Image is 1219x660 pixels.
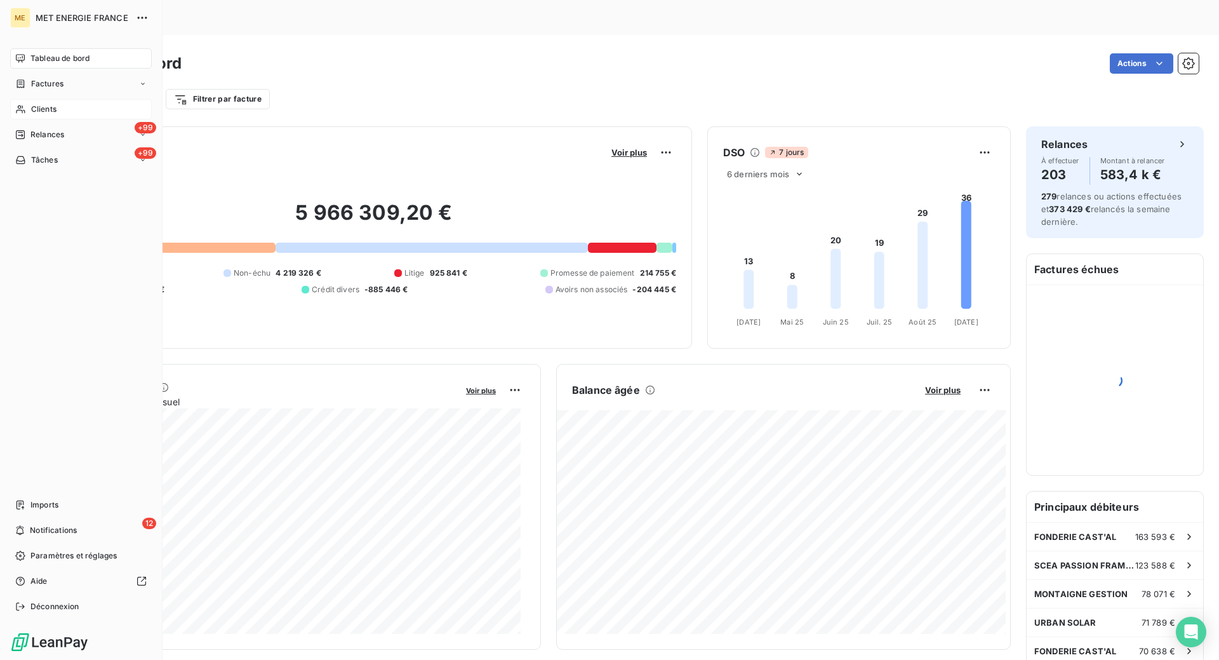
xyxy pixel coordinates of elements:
[142,518,156,529] span: 12
[925,385,961,395] span: Voir plus
[30,601,79,612] span: Déconnexion
[364,284,408,295] span: -885 446 €
[1041,191,1056,201] span: 279
[72,395,457,408] span: Chiffre d'affaires mensuel
[1041,165,1079,185] h4: 203
[1142,617,1175,628] span: 71 789 €
[1034,560,1135,570] span: SCEA PASSION FRAMBOISES
[921,384,964,396] button: Voir plus
[10,571,152,591] a: Aide
[166,89,270,109] button: Filtrer par facture
[572,382,640,398] h6: Balance âgée
[430,267,467,279] span: 925 841 €
[727,169,789,179] span: 6 derniers mois
[404,267,425,279] span: Litige
[462,384,500,396] button: Voir plus
[823,318,849,327] tspan: Juin 25
[723,145,745,160] h6: DSO
[632,284,676,295] span: -204 445 €
[1034,646,1116,656] span: FONDERIE CAST'AL
[135,147,156,159] span: +99
[1027,254,1203,285] h6: Factures échues
[234,267,270,279] span: Non-échu
[1034,532,1116,542] span: FONDERIE CAST'AL
[550,267,635,279] span: Promesse de paiement
[736,318,761,327] tspan: [DATE]
[466,386,496,395] span: Voir plus
[608,147,651,158] button: Voir plus
[1041,191,1182,227] span: relances ou actions effectuées et relancés la semaine dernière.
[1027,492,1203,522] h6: Principaux débiteurs
[867,318,892,327] tspan: Juil. 25
[1100,157,1165,165] span: Montant à relancer
[276,267,321,279] span: 4 219 326 €
[765,147,808,158] span: 7 jours
[312,284,359,295] span: Crédit divers
[909,318,936,327] tspan: Août 25
[1034,617,1096,628] span: URBAN SOLAR
[1100,165,1165,185] h4: 583,4 k €
[1041,137,1088,152] h6: Relances
[1110,53,1173,74] button: Actions
[1034,589,1128,599] span: MONTAIGNE GESTION
[1142,589,1175,599] span: 78 071 €
[30,53,90,64] span: Tableau de bord
[30,550,117,562] span: Paramètres et réglages
[1041,157,1079,165] span: À effectuer
[30,576,48,587] span: Aide
[556,284,628,295] span: Avoirs non associés
[1049,204,1090,214] span: 373 429 €
[611,147,647,158] span: Voir plus
[1139,646,1175,656] span: 70 638 €
[1135,532,1175,542] span: 163 593 €
[31,154,58,166] span: Tâches
[780,318,804,327] tspan: Mai 25
[30,525,77,536] span: Notifications
[1176,617,1206,647] div: Open Intercom Messenger
[30,129,64,140] span: Relances
[10,632,89,652] img: Logo LeanPay
[1135,560,1175,570] span: 123 588 €
[30,499,58,511] span: Imports
[31,78,63,90] span: Factures
[640,267,676,279] span: 214 755 €
[135,122,156,133] span: +99
[72,200,676,238] h2: 5 966 309,20 €
[954,318,978,327] tspan: [DATE]
[31,104,57,115] span: Clients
